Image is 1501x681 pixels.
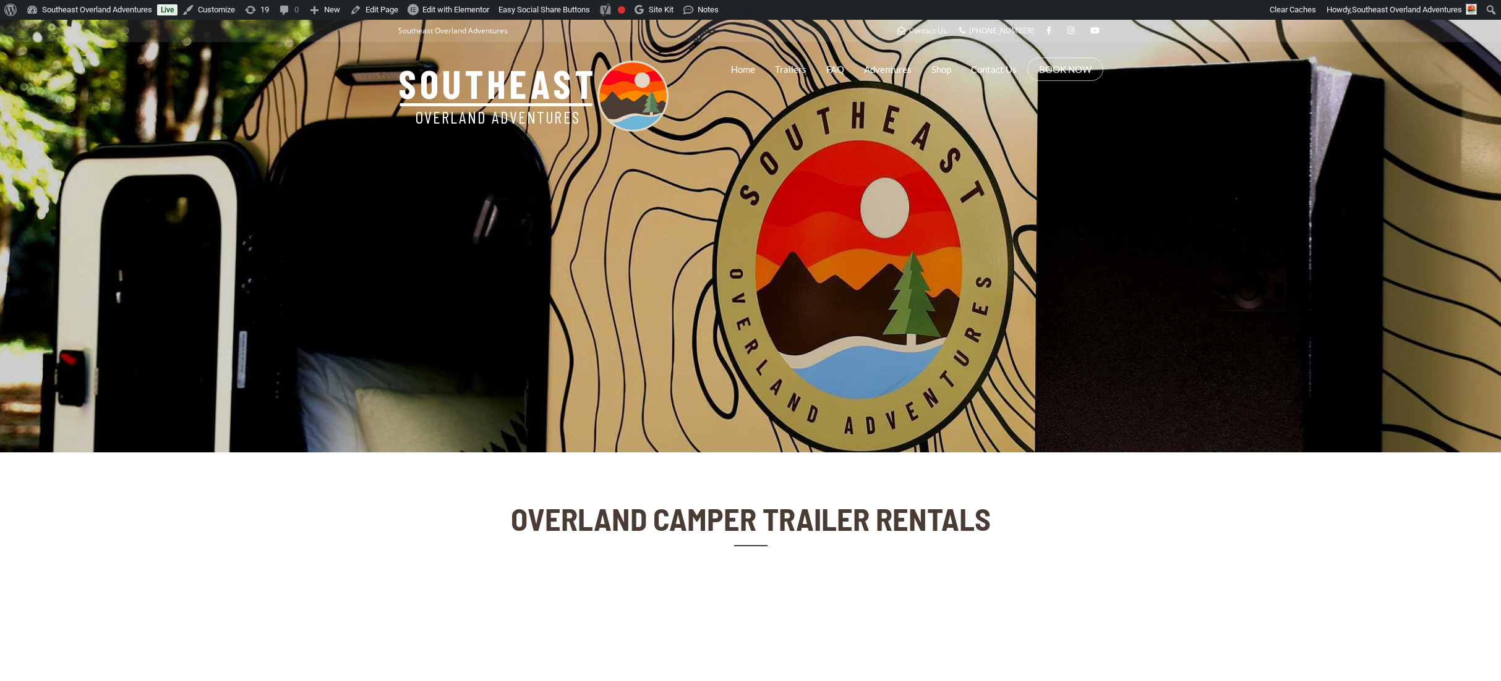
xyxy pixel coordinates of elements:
[971,54,1017,85] a: Contact Us
[398,23,508,39] p: Southeast Overland Adventures
[398,61,669,132] img: Southeast Overland Adventures
[508,502,994,536] h2: OVERLAND CAMPER TRAILER RENTALS
[731,54,755,85] a: Home
[826,54,844,85] a: FAQ
[649,5,674,14] span: Site Kit
[618,6,625,14] div: Needs improvement
[969,25,1034,36] span: [PHONE_NUMBER]
[909,25,947,36] span: Contact Us
[864,54,912,85] a: Adventures
[1039,63,1092,75] a: BOOK NOW
[422,5,489,14] span: Edit with Elementor
[157,4,177,15] a: Live
[959,25,1034,36] a: [PHONE_NUMBER]
[897,25,947,36] a: Contact Us
[775,54,806,85] a: Trailers
[931,54,951,85] a: Shop
[1352,5,1462,14] span: Southeast Overland Adventures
